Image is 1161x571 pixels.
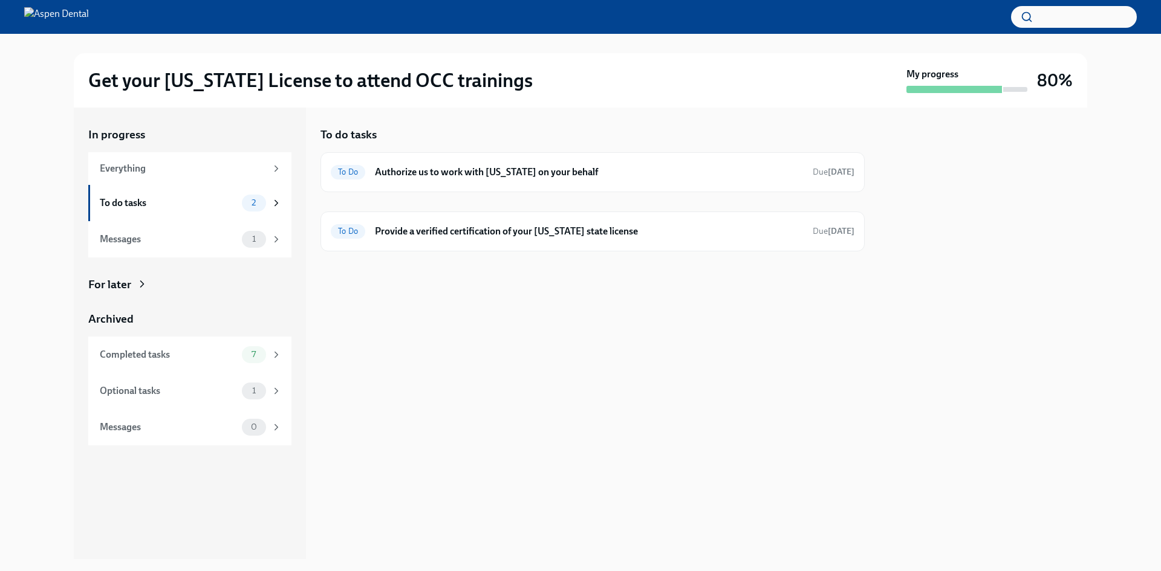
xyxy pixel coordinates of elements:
div: Everything [100,162,266,175]
span: August 29th, 2025 08:00 [813,166,854,178]
strong: My progress [906,68,958,81]
div: To do tasks [100,196,237,210]
a: For later [88,277,291,292]
h5: To do tasks [320,127,377,143]
a: Messages0 [88,409,291,445]
a: Optional tasks1 [88,373,291,409]
strong: [DATE] [828,226,854,236]
span: 1 [245,234,263,244]
div: For later [88,277,131,292]
img: Aspen Dental [24,7,89,27]
h6: Authorize us to work with [US_STATE] on your behalf [375,166,803,179]
a: To DoAuthorize us to work with [US_STATE] on your behalfDue[DATE] [331,163,854,182]
span: To Do [331,167,365,176]
div: Completed tasks [100,348,237,361]
span: 2 [244,198,263,207]
h6: Provide a verified certification of your [US_STATE] state license [375,225,803,238]
a: Messages1 [88,221,291,257]
span: 1 [245,386,263,395]
span: To Do [331,227,365,236]
div: Messages [100,233,237,246]
strong: [DATE] [828,167,854,177]
a: Everything [88,152,291,185]
span: Due [813,167,854,177]
a: In progress [88,127,291,143]
a: Archived [88,311,291,327]
div: Optional tasks [100,384,237,398]
span: 0 [244,422,264,431]
div: Messages [100,421,237,434]
a: To DoProvide a verified certification of your [US_STATE] state licenseDue[DATE] [331,222,854,241]
h3: 80% [1037,69,1073,91]
span: 7 [244,350,263,359]
h2: Get your [US_STATE] License to attend OCC trainings [88,68,533,92]
a: Completed tasks7 [88,337,291,373]
a: To do tasks2 [88,185,291,221]
span: September 1st, 2025 08:00 [813,225,854,237]
span: Due [813,226,854,236]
